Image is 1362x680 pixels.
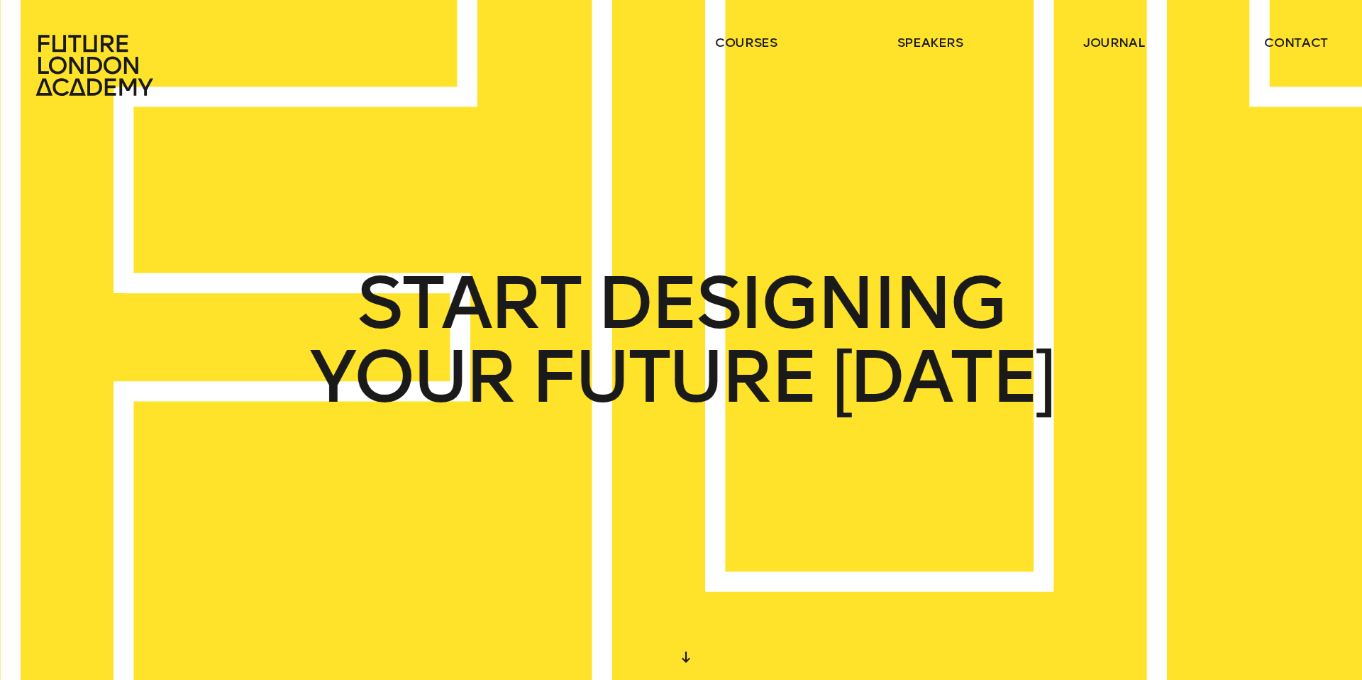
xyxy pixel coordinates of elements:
span: [DATE] [832,340,1053,414]
span: YOUR [309,340,514,414]
a: speakers [897,34,963,51]
a: journal [1083,34,1145,51]
a: contact [1264,34,1328,51]
span: START [357,266,580,340]
a: courses [715,34,777,51]
span: FUTURE [531,340,816,414]
span: DESIGNING [597,266,1005,340]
